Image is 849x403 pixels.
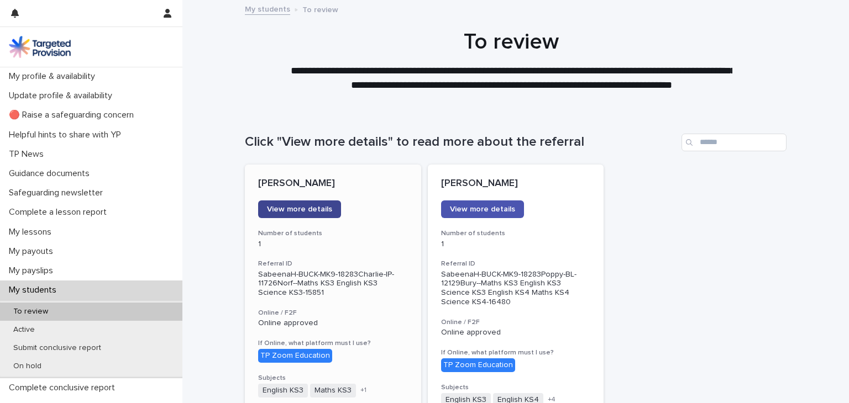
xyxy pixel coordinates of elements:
[258,270,408,298] p: SabeenaH-BUCK-MK9-18283Charlie-IP-11726Norf--Maths KS3 English KS3 Science KS3-15851
[4,71,104,82] p: My profile & availability
[258,240,408,249] p: 1
[258,339,408,348] h3: If Online, what platform must I use?
[4,91,121,101] p: Update profile & availability
[4,343,110,353] p: Submit conclusive report
[441,178,591,190] p: [PERSON_NAME]
[267,205,332,213] span: View more details
[4,130,130,140] p: Helpful hints to share with YP
[441,318,591,327] h3: Online / F2F
[441,200,524,218] a: View more details
[548,396,555,403] span: + 4
[682,134,787,151] input: Search
[4,207,116,218] p: Complete a lesson report
[4,307,57,316] p: To review
[258,349,332,363] div: TP Zoom Education
[4,149,53,160] p: TP News
[302,3,338,15] p: To review
[441,240,591,249] p: 1
[4,110,143,120] p: 🔴 Raise a safeguarding concern
[258,200,341,218] a: View more details
[4,285,65,295] p: My students
[4,362,50,371] p: On hold
[258,374,408,383] h3: Subjects
[4,383,124,393] p: Complete conclusive report
[9,36,71,58] img: M5nRWzHhSzIhMunXDL62
[450,205,515,213] span: View more details
[258,309,408,317] h3: Online / F2F
[360,387,366,394] span: + 1
[4,168,98,179] p: Guidance documents
[441,328,591,337] p: Online approved
[4,246,62,257] p: My payouts
[441,229,591,238] h3: Number of students
[310,384,356,397] span: Maths KS3
[441,270,591,307] p: SabeenaH-BUCK-MK9-18283Poppy-BL-12129Bury--Maths KS3 English KS3 Science KS3 English KS4 Maths KS...
[258,178,408,190] p: [PERSON_NAME]
[4,266,62,276] p: My payslips
[4,188,112,198] p: Safeguarding newsletter
[258,229,408,238] h3: Number of students
[245,134,677,150] h1: Click "View more details" to read more about the referral
[245,2,290,15] a: My students
[4,227,60,237] p: My lessons
[240,29,782,55] h1: To review
[441,358,515,372] div: TP Zoom Education
[441,348,591,357] h3: If Online, what platform must I use?
[258,384,308,397] span: English KS3
[258,319,408,328] p: Online approved
[441,259,591,268] h3: Referral ID
[441,383,591,392] h3: Subjects
[258,259,408,268] h3: Referral ID
[4,325,44,335] p: Active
